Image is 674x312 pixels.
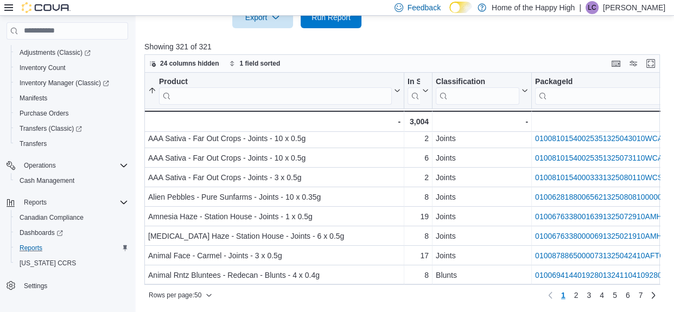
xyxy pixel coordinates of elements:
span: Reports [15,241,128,254]
a: Canadian Compliance [15,211,88,224]
span: Dashboards [20,228,63,237]
span: Dark Mode [449,13,450,14]
button: 24 columns hidden [145,57,224,70]
span: Export [239,7,287,28]
img: Cova [22,2,71,13]
button: Reports [2,195,132,210]
span: Inventory Manager (Classic) [15,77,128,90]
span: Settings [24,282,47,290]
button: 1 field sorted [225,57,285,70]
a: Cash Management [15,174,79,187]
span: Transfers (Classic) [15,122,128,135]
button: Enter fullscreen [644,57,657,70]
a: Transfers [15,137,51,150]
a: Dashboards [15,226,67,239]
span: 5 [613,290,617,301]
span: Manifests [15,92,128,105]
a: Page 7 of 7 [634,286,647,304]
button: Canadian Compliance [11,210,132,225]
a: Adjustments (Classic) [11,45,132,60]
a: Page 5 of 7 [608,286,621,304]
button: Reports [11,240,132,256]
button: Keyboard shortcuts [609,57,622,70]
button: Manifests [11,91,132,106]
button: Transfers [11,136,132,151]
span: Adjustments (Classic) [20,48,91,57]
span: 3 [587,290,591,301]
a: Settings [20,279,52,292]
span: Cash Management [20,176,74,185]
span: Canadian Compliance [20,213,84,222]
span: Transfers [20,139,47,148]
span: Purchase Orders [15,107,128,120]
a: Page 6 of 7 [621,286,634,304]
span: Settings [20,278,128,292]
input: Dark Mode [449,2,472,13]
button: Reports [20,196,51,209]
span: LC [588,1,596,14]
a: Page 4 of 7 [595,286,608,304]
span: Washington CCRS [15,257,128,270]
span: Feedback [408,2,441,13]
span: Inventory Count [20,63,66,72]
span: Cash Management [15,174,128,187]
a: Purchase Orders [15,107,73,120]
span: 4 [600,290,604,301]
span: 1 field sorted [240,59,281,68]
div: 3,004 [408,115,429,128]
span: 6 [626,290,630,301]
a: Inventory Count [15,61,70,74]
a: Page 3 of 7 [582,286,595,304]
a: Transfers (Classic) [11,121,132,136]
button: Previous page [544,289,557,302]
span: Reports [24,198,47,207]
span: 1 [561,290,565,301]
span: Dashboards [15,226,128,239]
a: Adjustments (Classic) [15,46,95,59]
span: Manifests [20,94,47,103]
a: Transfers (Classic) [15,122,86,135]
a: Dashboards [11,225,132,240]
span: Operations [20,159,128,172]
p: [PERSON_NAME] [603,1,665,14]
span: Canadian Compliance [15,211,128,224]
button: Settings [2,277,132,293]
span: 2 [574,290,578,301]
button: Rows per page:50 [144,289,217,302]
button: [US_STATE] CCRS [11,256,132,271]
a: Reports [15,241,47,254]
button: Page 1 of 7 [557,286,570,304]
span: Reports [20,196,128,209]
span: 24 columns hidden [160,59,219,68]
nav: Pagination for preceding grid [544,286,660,304]
p: Home of the Happy High [492,1,575,14]
span: Operations [24,161,56,170]
button: Display options [627,57,640,70]
button: Cash Management [11,173,132,188]
span: Rows per page : 50 [149,291,201,300]
button: Operations [20,159,60,172]
div: Lilly Colborn [586,1,599,14]
a: Page 2 of 7 [570,286,583,304]
span: Run Report [311,12,351,23]
button: Inventory Count [11,60,132,75]
span: [US_STATE] CCRS [20,259,76,268]
span: Inventory Count [15,61,128,74]
p: | [579,1,581,14]
span: Adjustments (Classic) [15,46,128,59]
ul: Pagination for preceding grid [557,286,647,304]
span: 7 [639,290,643,301]
a: Manifests [15,92,52,105]
button: Run Report [301,7,361,28]
div: - [436,115,528,128]
span: Reports [20,244,42,252]
span: Purchase Orders [20,109,69,118]
a: Next page [647,289,660,302]
button: Export [232,7,293,28]
span: Transfers [15,137,128,150]
a: Inventory Manager (Classic) [15,77,113,90]
p: Showing 321 of 321 [144,41,665,52]
a: Inventory Manager (Classic) [11,75,132,91]
a: [US_STATE] CCRS [15,257,80,270]
button: Operations [2,158,132,173]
